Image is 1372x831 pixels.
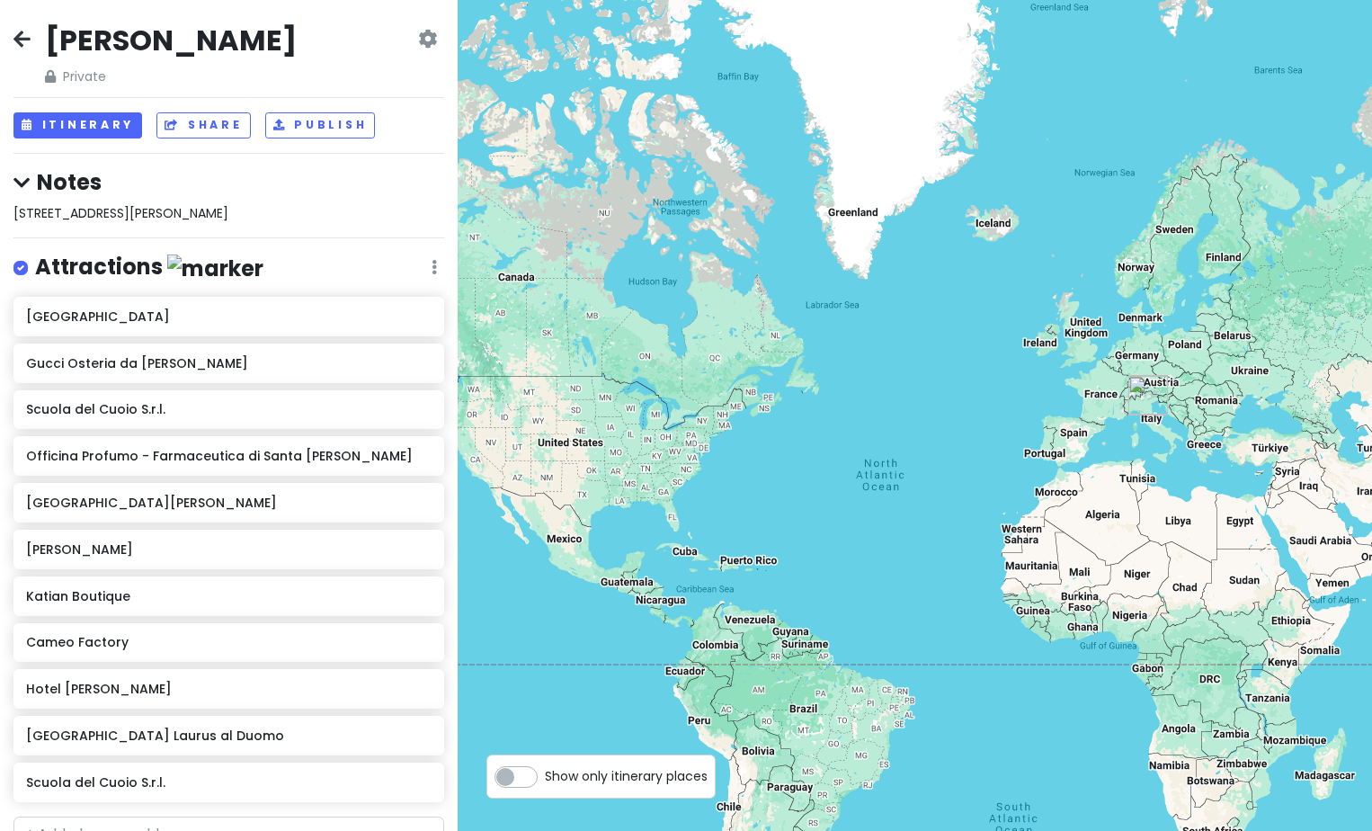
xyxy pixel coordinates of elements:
button: Itinerary [13,112,142,138]
span: [STREET_ADDRESS][PERSON_NAME] [13,204,228,222]
h4: Attractions [35,253,263,282]
div: Gigli Caffè [664,376,704,415]
img: marker [167,255,263,282]
span: Show only itinerary places [545,766,708,786]
h6: [PERSON_NAME] [26,541,431,558]
h6: Officina Profumo - Farmaceutica di Santa [PERSON_NAME] [26,448,431,464]
div: Alimentari Del Chianti [1128,376,1168,415]
h6: [GEOGRAPHIC_DATA] [26,308,431,325]
h6: Katian Boutique [26,588,431,604]
h6: [GEOGRAPHIC_DATA][PERSON_NAME] [26,495,431,511]
h6: Gucci Osteria da [PERSON_NAME] [26,355,431,371]
h4: Notes [13,168,444,196]
h6: [GEOGRAPHIC_DATA] Laurus al Duomo [26,728,431,744]
h6: Hotel [PERSON_NAME] [26,681,431,697]
h6: Cameo Factory [26,634,431,650]
div: Basilica of Santa Maria Novella [1128,375,1168,415]
button: Publish [265,112,376,138]
h6: Scuola del Cuoio S.r.l. [26,401,431,417]
h2: [PERSON_NAME] [45,22,297,59]
h6: Scuola del Cuoio S.r.l. [26,774,431,791]
button: Share [156,112,250,138]
span: Private [45,67,297,86]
